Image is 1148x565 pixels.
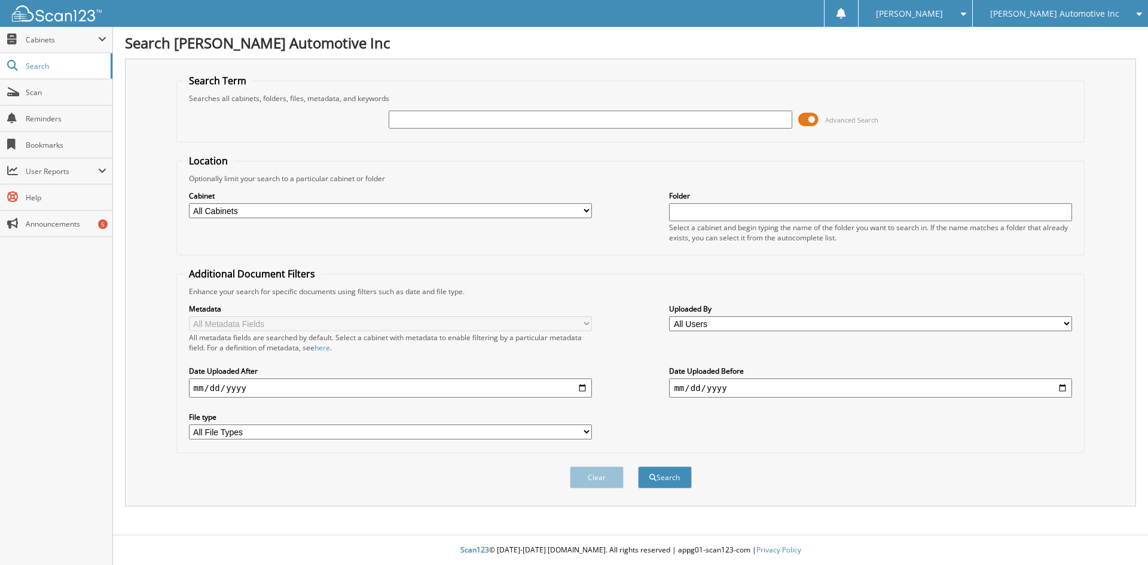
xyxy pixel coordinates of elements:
[183,93,1079,103] div: Searches all cabinets, folders, files, metadata, and keywords
[26,219,106,229] span: Announcements
[183,286,1079,297] div: Enhance your search for specific documents using filters such as date and file type.
[26,166,98,176] span: User Reports
[12,5,102,22] img: scan123-logo-white.svg
[26,35,98,45] span: Cabinets
[189,366,592,376] label: Date Uploaded After
[315,343,330,353] a: here
[183,173,1079,184] div: Optionally limit your search to a particular cabinet or folder
[669,366,1072,376] label: Date Uploaded Before
[876,10,943,17] span: [PERSON_NAME]
[189,332,592,353] div: All metadata fields are searched by default. Select a cabinet with metadata to enable filtering b...
[189,191,592,201] label: Cabinet
[189,412,592,422] label: File type
[669,222,1072,243] div: Select a cabinet and begin typing the name of the folder you want to search in. If the name match...
[183,154,234,167] legend: Location
[98,219,108,229] div: 5
[183,74,252,87] legend: Search Term
[570,466,624,488] button: Clear
[26,61,105,71] span: Search
[756,545,801,555] a: Privacy Policy
[189,304,592,314] label: Metadata
[26,114,106,124] span: Reminders
[669,304,1072,314] label: Uploaded By
[26,193,106,203] span: Help
[669,378,1072,398] input: end
[460,545,489,555] span: Scan123
[990,10,1119,17] span: [PERSON_NAME] Automotive Inc
[113,536,1148,565] div: © [DATE]-[DATE] [DOMAIN_NAME]. All rights reserved | appg01-scan123-com |
[26,87,106,97] span: Scan
[183,267,321,280] legend: Additional Document Filters
[638,466,692,488] button: Search
[26,140,106,150] span: Bookmarks
[669,191,1072,201] label: Folder
[825,115,878,124] span: Advanced Search
[189,378,592,398] input: start
[125,33,1136,53] h1: Search [PERSON_NAME] Automotive Inc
